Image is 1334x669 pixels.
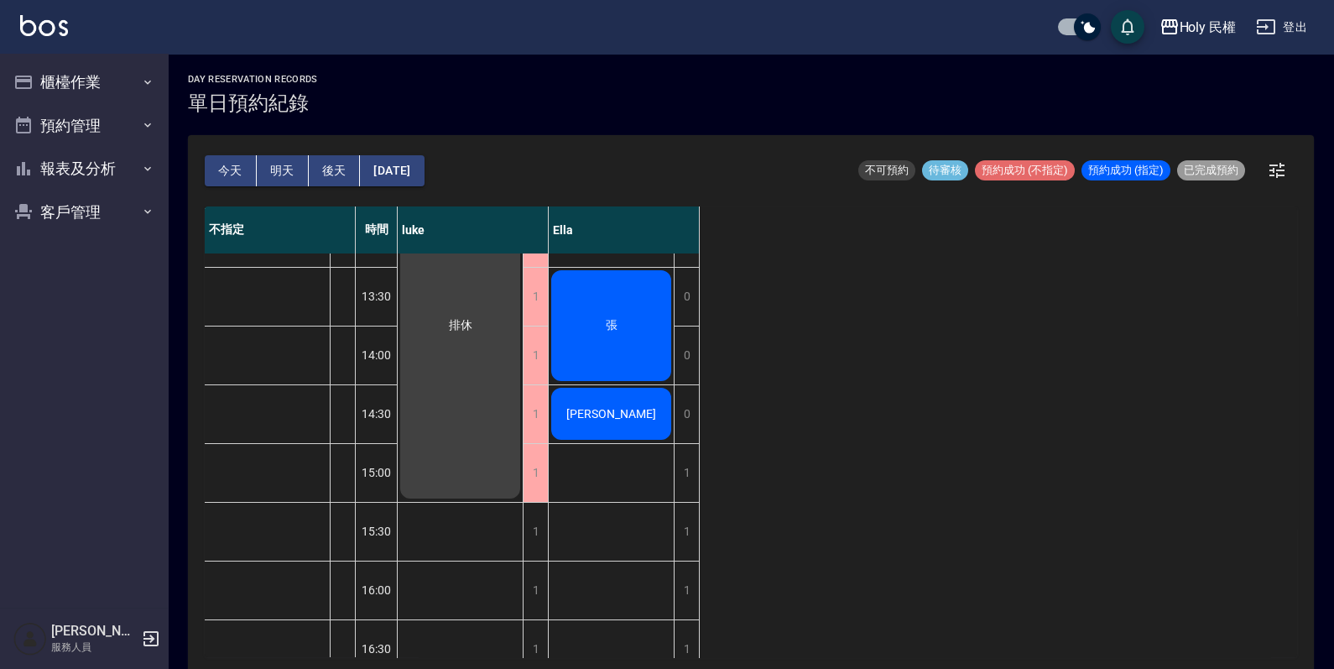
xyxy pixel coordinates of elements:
[674,562,699,619] div: 1
[360,155,424,186] button: [DATE]
[975,163,1075,178] span: 預約成功 (不指定)
[674,444,699,502] div: 1
[188,91,318,115] h3: 單日預約紀錄
[309,155,361,186] button: 後天
[188,74,318,85] h2: day Reservation records
[523,327,548,384] div: 1
[1177,163,1245,178] span: 已完成預約
[356,502,398,561] div: 15:30
[7,104,161,148] button: 預約管理
[356,326,398,384] div: 14:00
[523,562,548,619] div: 1
[1111,10,1144,44] button: save
[7,191,161,234] button: 客戶管理
[356,206,398,253] div: 時間
[674,268,699,326] div: 0
[523,268,548,326] div: 1
[7,147,161,191] button: 報表及分析
[356,561,398,619] div: 16:00
[51,623,137,640] h5: [PERSON_NAME]
[563,407,659,421] span: [PERSON_NAME]
[446,318,476,333] span: 排休
[7,60,161,104] button: 櫃檯作業
[356,384,398,443] div: 14:30
[1249,12,1314,43] button: 登出
[356,267,398,326] div: 13:30
[858,163,915,178] span: 不可預約
[602,318,621,333] span: 張
[523,503,548,561] div: 1
[674,385,699,443] div: 0
[523,444,548,502] div: 1
[51,640,137,655] p: 服務人員
[523,385,548,443] div: 1
[257,155,309,186] button: 明天
[356,443,398,502] div: 15:00
[398,206,549,253] div: luke
[205,155,257,186] button: 今天
[674,327,699,384] div: 0
[1081,163,1170,178] span: 預約成功 (指定)
[13,622,47,656] img: Person
[1153,10,1243,44] button: Holy 民權
[674,503,699,561] div: 1
[205,206,356,253] div: 不指定
[20,15,68,36] img: Logo
[549,206,700,253] div: Ella
[1180,17,1237,38] div: Holy 民權
[922,163,968,178] span: 待審核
